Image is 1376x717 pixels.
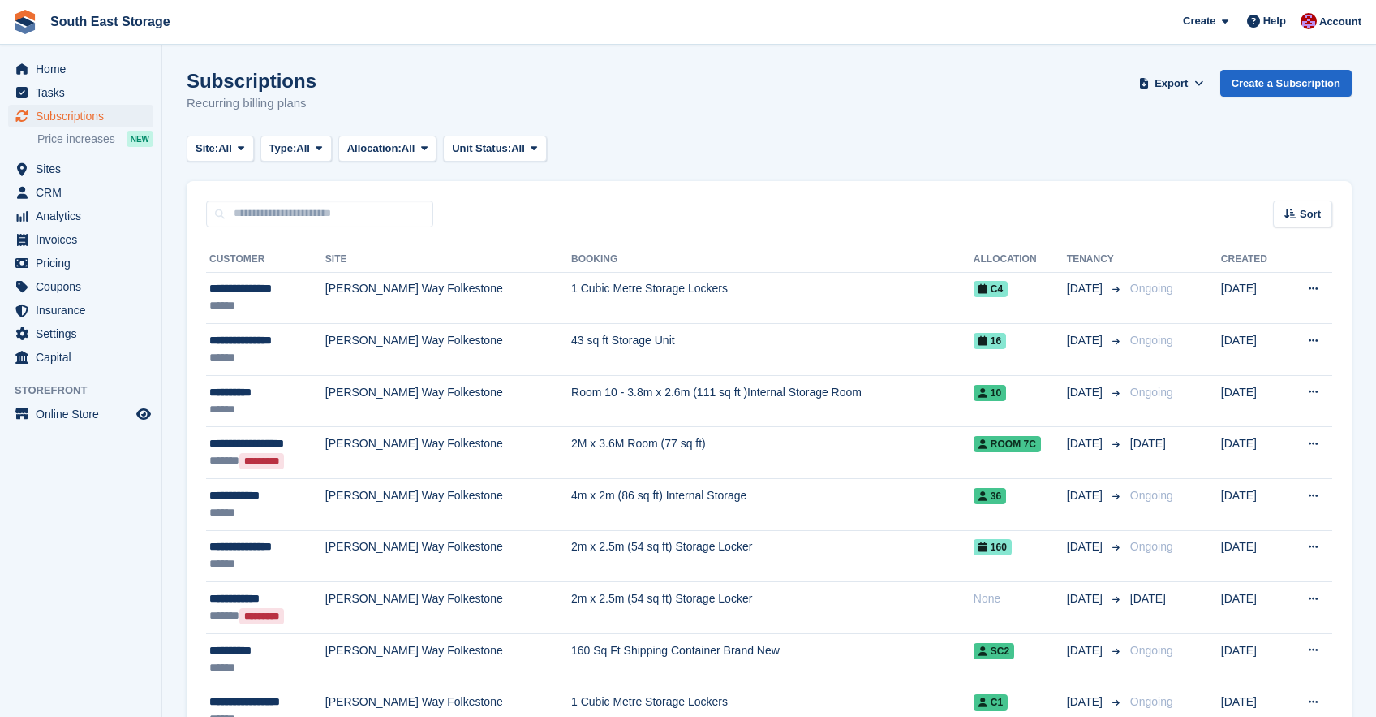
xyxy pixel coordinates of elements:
a: menu [8,158,153,180]
a: menu [8,299,153,322]
span: C4 [974,281,1008,297]
th: Tenancy [1067,247,1124,273]
a: menu [8,205,153,227]
a: menu [8,252,153,274]
a: South East Storage [44,8,177,35]
a: Price increases NEW [37,130,153,148]
h1: Subscriptions [187,70,316,92]
a: menu [8,181,153,204]
span: [DATE] [1067,280,1106,297]
span: C1 [974,694,1008,711]
span: Sites [36,158,133,180]
span: Pricing [36,252,133,274]
span: All [218,140,232,157]
td: 2m x 2.5m (54 sq ft) Storage Locker [571,530,974,582]
span: [DATE] [1067,332,1106,349]
span: Price increases [37,132,115,147]
a: menu [8,322,153,345]
span: CRM [36,181,133,204]
td: [DATE] [1221,324,1285,376]
span: Ongoing [1130,540,1173,553]
div: None [974,590,1067,607]
th: Customer [206,247,325,273]
span: Export [1155,76,1188,92]
a: menu [8,58,153,80]
td: [DATE] [1221,582,1285,634]
td: [PERSON_NAME] Way Folkestone [325,427,571,479]
button: Unit Status: All [443,136,546,162]
button: Export [1136,70,1207,97]
span: Coupons [36,275,133,298]
td: [PERSON_NAME] Way Folkestone [325,375,571,427]
span: [DATE] [1067,642,1106,659]
span: Ongoing [1130,334,1173,347]
td: 43 sq ft Storage Unit [571,324,974,376]
span: Account [1319,14,1361,30]
img: stora-icon-8386f47178a22dfd0bd8f6a31ec36ba5ce8667c1dd55bd0f319d3a0aa187defe.svg [13,10,37,34]
td: 2m x 2.5m (54 sq ft) Storage Locker [571,582,974,634]
span: Insurance [36,299,133,322]
span: Analytics [36,205,133,227]
span: Ongoing [1130,695,1173,708]
span: Allocation: [347,140,402,157]
span: 36 [974,488,1006,504]
span: Capital [36,346,133,369]
span: Type: [269,140,297,157]
a: menu [8,275,153,298]
a: Create a Subscription [1220,70,1352,97]
span: Site: [196,140,218,157]
span: Ongoing [1130,386,1173,399]
span: Create [1183,13,1215,29]
span: Room 7c [974,436,1041,452]
td: [PERSON_NAME] Way Folkestone [325,582,571,634]
span: 160 [974,539,1012,555]
span: [DATE] [1067,590,1106,607]
th: Allocation [974,247,1067,273]
td: [PERSON_NAME] Way Folkestone [325,479,571,531]
td: 1 Cubic Metre Storage Lockers [571,272,974,324]
div: NEW [127,131,153,147]
p: Recurring billing plans [187,94,316,113]
button: Type: All [260,136,332,162]
span: Tasks [36,81,133,104]
span: SC2 [974,643,1014,659]
td: [DATE] [1221,375,1285,427]
span: Home [36,58,133,80]
span: [DATE] [1067,435,1106,452]
span: Help [1263,13,1286,29]
a: menu [8,81,153,104]
td: [DATE] [1221,633,1285,685]
span: Storefront [15,382,161,399]
td: 160 Sq Ft Shipping Container Brand New [571,633,974,685]
span: Subscriptions [36,105,133,127]
span: 16 [974,333,1006,349]
a: Preview store [134,404,153,424]
img: Roger Norris [1301,13,1317,29]
span: Online Store [36,403,133,425]
td: 2M x 3.6M Room (77 sq ft) [571,427,974,479]
td: [DATE] [1221,479,1285,531]
td: Room 10 - 3.8m x 2.6m (111 sq ft )Internal Storage Room [571,375,974,427]
span: All [402,140,415,157]
th: Created [1221,247,1285,273]
th: Booking [571,247,974,273]
span: Settings [36,322,133,345]
a: menu [8,228,153,251]
span: Sort [1300,206,1321,222]
span: All [511,140,525,157]
span: 10 [974,385,1006,401]
td: [PERSON_NAME] Way Folkestone [325,324,571,376]
button: Allocation: All [338,136,437,162]
td: [DATE] [1221,530,1285,582]
td: [PERSON_NAME] Way Folkestone [325,530,571,582]
button: Site: All [187,136,254,162]
a: menu [8,105,153,127]
span: [DATE] [1067,693,1106,711]
span: [DATE] [1130,592,1166,605]
a: menu [8,403,153,425]
span: Invoices [36,228,133,251]
th: Site [325,247,571,273]
span: Ongoing [1130,282,1173,295]
td: [PERSON_NAME] Way Folkestone [325,272,571,324]
td: [PERSON_NAME] Way Folkestone [325,633,571,685]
